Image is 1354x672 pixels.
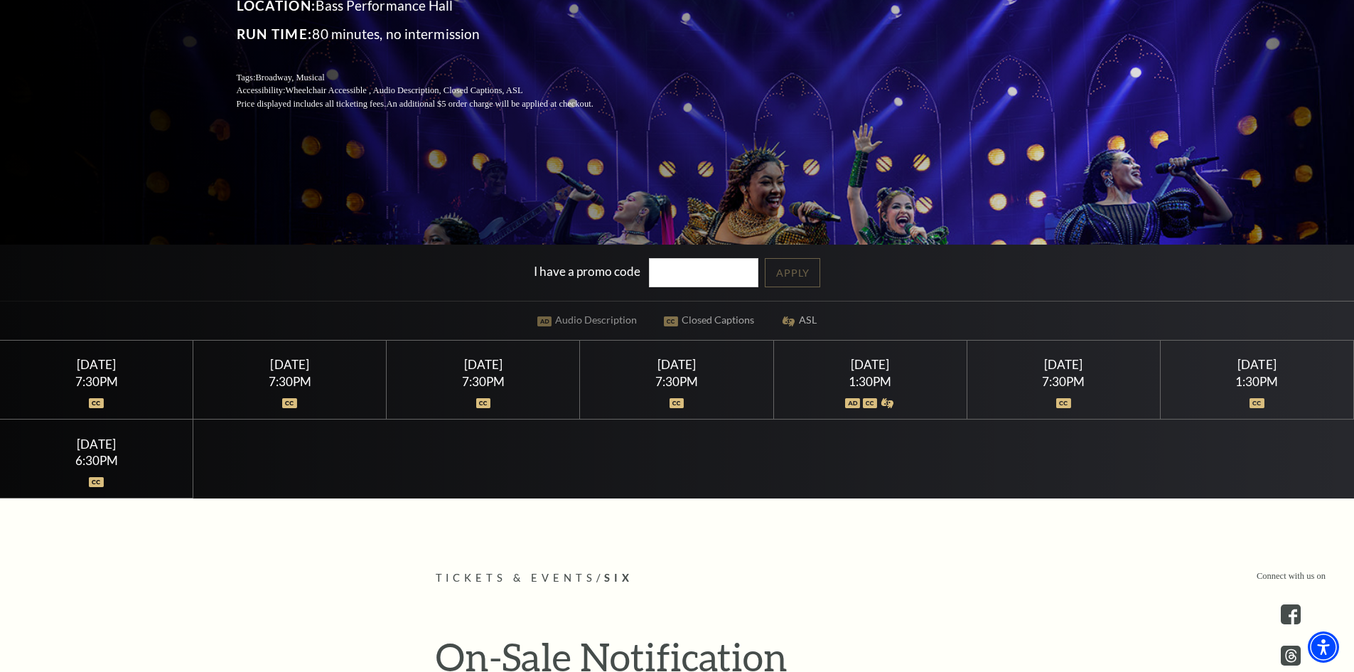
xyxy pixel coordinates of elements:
[237,97,628,111] p: Price displayed includes all ticketing fees.
[597,357,756,372] div: [DATE]
[386,99,593,109] span: An additional $5 order charge will be applied at checkout.
[237,26,313,42] span: Run Time:
[1178,375,1337,388] div: 1:30PM
[237,71,628,85] p: Tags:
[436,572,597,584] span: Tickets & Events
[1178,357,1337,372] div: [DATE]
[237,84,628,97] p: Accessibility:
[1281,646,1301,666] a: threads.com - open in a new tab
[604,572,633,584] span: SIX
[1281,604,1301,624] a: facebook - open in a new tab
[597,375,756,388] div: 7:30PM
[237,23,628,46] p: 80 minutes, no intermission
[17,437,176,452] div: [DATE]
[436,570,919,587] p: /
[984,357,1143,372] div: [DATE]
[404,357,563,372] div: [DATE]
[790,375,950,388] div: 1:30PM
[17,454,176,466] div: 6:30PM
[255,73,324,82] span: Broadway, Musical
[984,375,1143,388] div: 7:30PM
[1257,570,1326,583] p: Connect with us on
[404,375,563,388] div: 7:30PM
[17,357,176,372] div: [DATE]
[17,375,176,388] div: 7:30PM
[790,357,950,372] div: [DATE]
[534,264,640,279] label: I have a promo code
[1308,631,1339,663] div: Accessibility Menu
[285,85,522,95] span: Wheelchair Accessible , Audio Description, Closed Captions, ASL
[210,375,370,388] div: 7:30PM
[210,357,370,372] div: [DATE]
